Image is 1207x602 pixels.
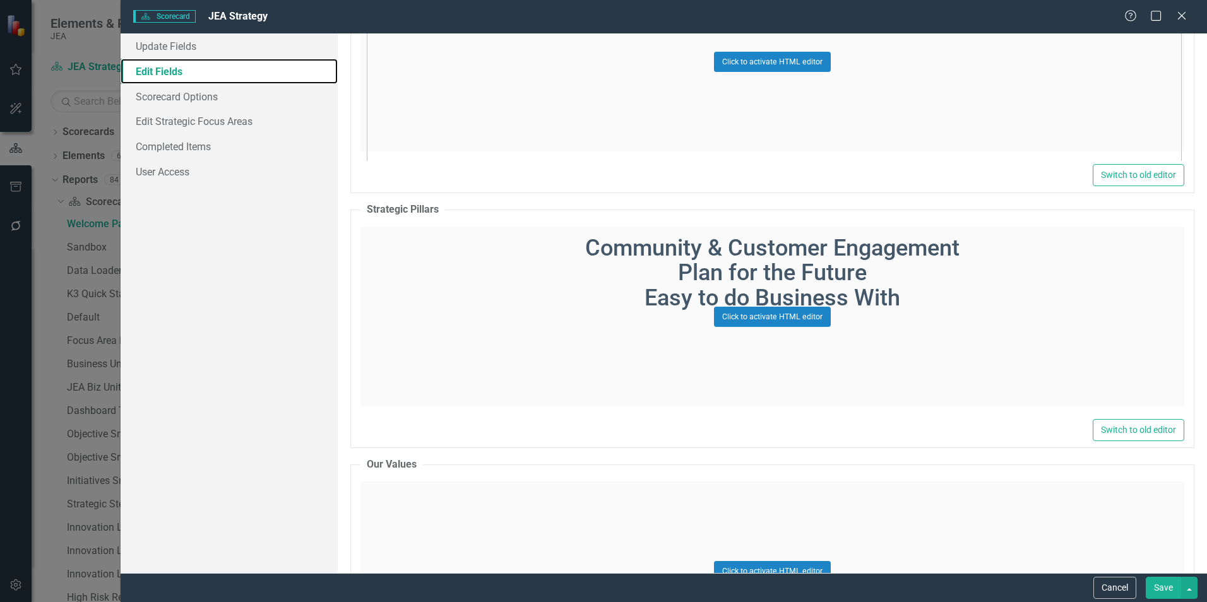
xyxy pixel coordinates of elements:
a: Scorecard Options [121,84,338,109]
button: Cancel [1093,577,1136,599]
a: User Access [121,159,338,184]
button: Click to activate HTML editor [714,561,831,581]
span: JEA Strategy [208,10,268,22]
a: Update Fields [121,33,338,59]
a: Completed Items [121,134,338,159]
button: Click to activate HTML editor [714,307,831,327]
legend: Our Values [360,457,423,472]
a: Edit Fields [121,59,338,84]
button: Switch to old editor [1093,419,1184,441]
span: Scorecard [133,10,195,23]
button: Switch to old editor [1093,164,1184,186]
button: Click to activate HTML editor [714,52,831,72]
button: Save [1146,577,1181,599]
legend: Strategic Pillars [360,203,445,217]
a: Edit Strategic Focus Areas [121,109,338,134]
